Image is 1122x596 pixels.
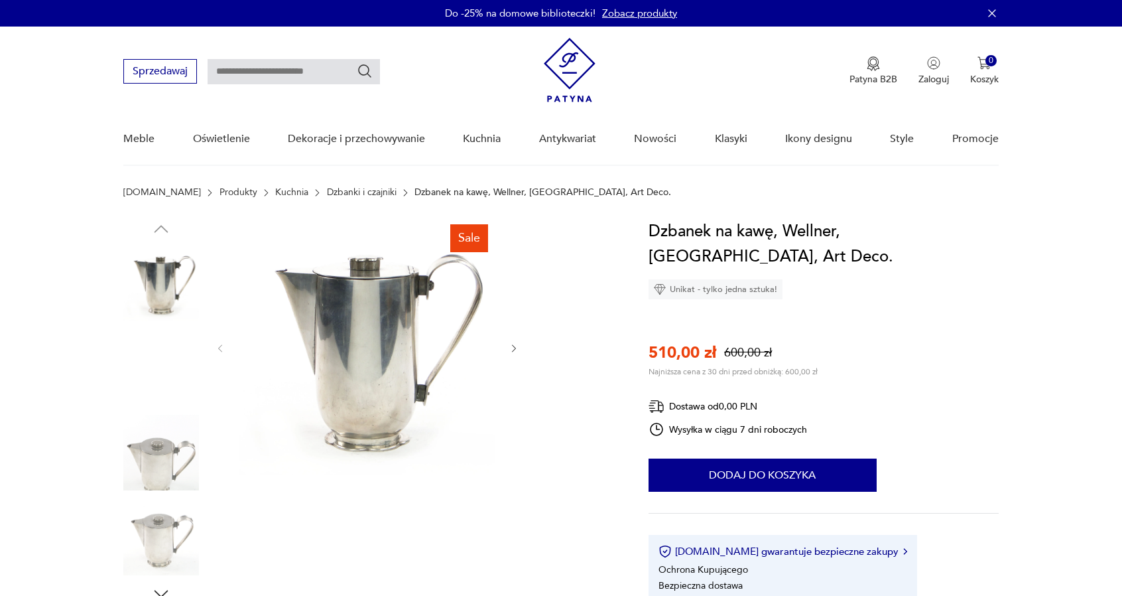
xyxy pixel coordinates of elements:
[890,113,914,165] a: Style
[785,113,852,165] a: Ikony designu
[658,579,743,592] li: Bezpieczna dostawa
[649,398,808,415] div: Dostawa od 0,00 PLN
[123,187,201,198] a: [DOMAIN_NAME]
[927,56,940,70] img: Ikonka użytkownika
[123,59,197,84] button: Sprzedawaj
[357,63,373,79] button: Szukaj
[658,563,748,576] li: Ochrona Kupującego
[724,344,772,361] p: 600,00 zł
[539,113,596,165] a: Antykwariat
[952,113,999,165] a: Promocje
[649,459,877,492] button: Dodaj do koszyka
[649,398,664,415] img: Ikona dostawy
[903,548,907,555] img: Ikona strzałki w prawo
[445,7,595,20] p: Do -25% na domowe biblioteczki!
[219,187,257,198] a: Produkty
[123,500,199,575] img: Zdjęcie produktu Dzbanek na kawę, Wellner, Niemcy, Art Deco.
[327,187,397,198] a: Dzbanki i czajniki
[649,279,782,299] div: Unikat - tylko jedna sztuka!
[288,113,425,165] a: Dekoracje i przechowywanie
[634,113,676,165] a: Nowości
[849,56,897,86] a: Ikona medaluPatyna B2B
[123,246,199,321] img: Zdjęcie produktu Dzbanek na kawę, Wellner, Niemcy, Art Deco.
[544,38,595,102] img: Patyna - sklep z meblami i dekoracjami vintage
[867,56,880,71] img: Ikona medalu
[649,342,716,364] p: 510,00 zł
[123,415,199,490] img: Zdjęcie produktu Dzbanek na kawę, Wellner, Niemcy, Art Deco.
[658,545,672,558] img: Ikona certyfikatu
[602,7,677,20] a: Zobacz produkty
[649,421,808,437] div: Wysyłka w ciągu 7 dni roboczych
[193,113,250,165] a: Oświetlenie
[970,56,999,86] button: 0Koszyk
[985,55,997,66] div: 0
[715,113,747,165] a: Klasyki
[275,187,308,198] a: Kuchnia
[123,113,155,165] a: Meble
[849,73,897,86] p: Patyna B2B
[654,283,666,295] img: Ikona diamentu
[239,219,495,475] img: Zdjęcie produktu Dzbanek na kawę, Wellner, Niemcy, Art Deco.
[970,73,999,86] p: Koszyk
[977,56,991,70] img: Ikona koszyka
[450,224,488,252] div: Sale
[849,56,897,86] button: Patyna B2B
[649,366,818,377] p: Najniższa cena z 30 dni przed obniżką: 600,00 zł
[918,56,949,86] button: Zaloguj
[463,113,501,165] a: Kuchnia
[123,68,197,77] a: Sprzedawaj
[658,545,907,558] button: [DOMAIN_NAME] gwarantuje bezpieczne zakupy
[649,219,999,269] h1: Dzbanek na kawę, Wellner, [GEOGRAPHIC_DATA], Art Deco.
[123,331,199,406] img: Zdjęcie produktu Dzbanek na kawę, Wellner, Niemcy, Art Deco.
[414,187,671,198] p: Dzbanek na kawę, Wellner, [GEOGRAPHIC_DATA], Art Deco.
[918,73,949,86] p: Zaloguj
